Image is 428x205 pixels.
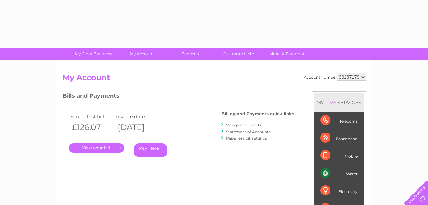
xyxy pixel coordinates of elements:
a: Customer Help [212,48,265,60]
div: MY SERVICES [314,93,364,111]
a: Statement of Accounts [226,129,271,134]
a: Services [164,48,216,60]
div: Broadband [320,129,358,147]
a: Make A Payment [261,48,313,60]
a: My Account [115,48,168,60]
th: £126.07 [69,121,115,134]
a: My Clear Business [67,48,120,60]
div: Water [320,164,358,182]
a: Paperless bill settings [226,136,267,140]
div: Telecoms [320,112,358,129]
div: Mobile [320,147,358,164]
div: LIVE [324,99,337,105]
a: . [69,143,124,153]
div: Account number [304,73,366,81]
a: View previous bills [226,123,261,127]
h4: Billing and Payments quick links [221,111,294,116]
h2: My Account [62,73,366,85]
th: [DATE] [114,121,160,134]
h3: Bills and Payments [62,91,294,102]
td: Your latest bill [69,112,115,121]
div: Electricity [320,182,358,200]
td: Invoice date [114,112,160,121]
a: Pay Here [134,143,167,157]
